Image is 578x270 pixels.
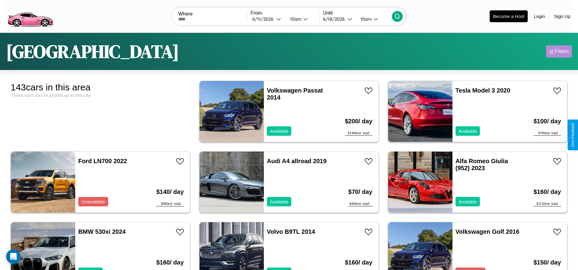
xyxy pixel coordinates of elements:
[323,10,392,16] label: Until
[267,87,323,101] a: Volkswagen Passat 2014
[178,11,247,17] label: Where
[270,198,289,206] p: Available
[459,198,477,206] p: Available
[345,112,372,131] h3: $ 200 / day
[6,249,21,264] div: Open Intercom Messenger
[534,182,561,202] h3: $ 160 / day
[267,228,315,235] a: Volvo B9TL 2014
[356,16,392,22] button: 10am
[323,16,348,22] div: 6 / 18 / 2026
[456,158,508,171] a: Alfa Romeo Giulia (952) 2023
[490,10,528,22] button: Become a Host
[348,182,372,202] h3: $ 70 / day
[348,202,372,206] div: $ 490 est. total
[357,16,374,22] div: 10am
[81,198,105,206] p: Unavailable
[270,127,289,135] p: Available
[551,11,573,22] button: Sign Up
[534,202,561,206] div: $ 1120 est. total
[287,16,303,22] div: 10am
[546,45,572,58] button: Filters
[267,158,327,164] a: Audi A4 allroad 2019
[11,82,190,93] div: 143 cars in this area
[156,182,184,202] h3: $ 140 / day
[459,127,477,135] p: Available
[531,11,548,22] button: Login
[11,93,190,98] div: These cars can be picked up in this city.
[456,228,519,235] a: Volkswagen Golf 2016
[5,3,56,28] img: logo
[534,112,561,131] h3: $ 100 / day
[250,16,285,22] button: 6/11/2026
[456,87,510,94] a: Tesla Model 3 2020
[156,202,184,206] div: $ 980 est. total
[285,16,320,22] button: 10am
[555,48,569,54] div: Filters
[6,39,179,64] h1: [GEOGRAPHIC_DATA]
[345,131,372,136] div: $ 1400 est. total
[252,16,276,22] div: 6 / 11 / 2026
[250,10,319,16] label: From
[78,158,127,164] a: Ford LN700 2022
[571,123,575,147] div: Give Feedback
[534,131,561,136] div: $ 700 est. total
[78,228,126,235] a: BMW 530xi 2024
